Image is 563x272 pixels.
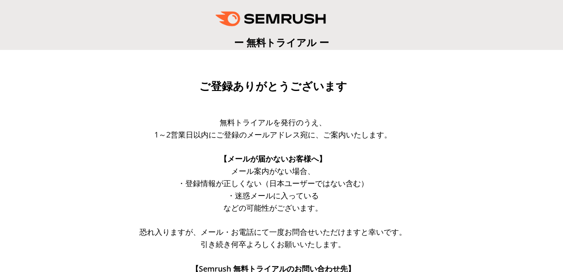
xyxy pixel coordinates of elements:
span: メール案内がない場合、 [231,166,315,176]
span: ご登録ありがとうございます [199,80,347,93]
span: ・迷惑メールに入っている [227,190,319,201]
span: 【メールが届かないお客様へ】 [220,154,326,164]
span: ・登録情報が正しくない（日本ユーザーではない含む） [178,178,368,188]
span: 恐れ入りますが、メール・お電話にて一度お問合せいただけますと幸いです。 [139,227,407,237]
span: 無料トライアルを発行のうえ、 [220,117,326,127]
span: 1～2営業日以内にご登録のメールアドレス宛に、ご案内いたします。 [154,129,392,140]
span: ー 無料トライアル ー [234,36,329,49]
span: 引き続き何卒よろしくお願いいたします。 [201,239,346,249]
span: などの可能性がございます。 [223,203,323,213]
